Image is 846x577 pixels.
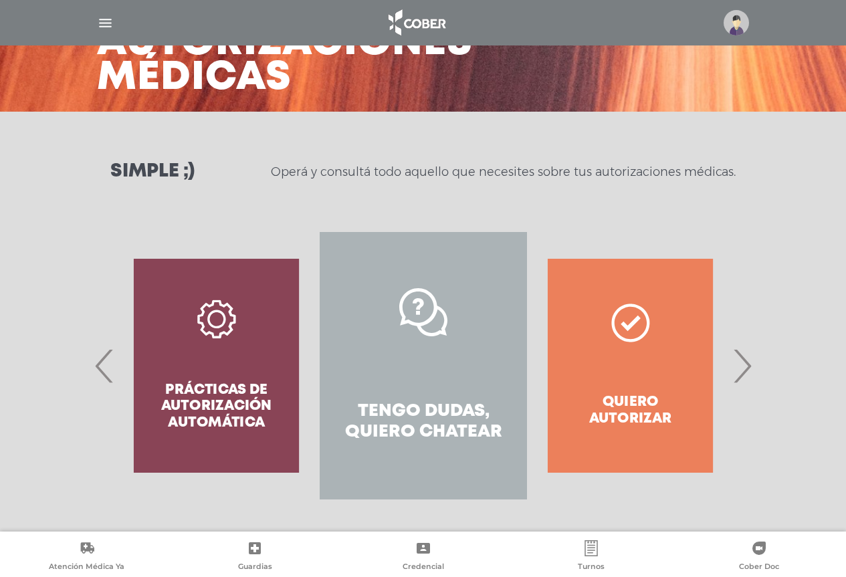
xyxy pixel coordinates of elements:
[110,162,195,181] h3: Simple ;)
[344,401,502,443] h4: Tengo dudas, quiero chatear
[724,10,749,35] img: profile-placeholder.svg
[675,540,843,574] a: Cober Doc
[238,562,272,574] span: Guardias
[339,540,507,574] a: Credencial
[320,232,526,499] a: Tengo dudas, quiero chatear
[381,7,451,39] img: logo_cober_home-white.png
[97,15,114,31] img: Cober_menu-lines-white.svg
[92,330,118,402] span: Previous
[403,562,444,574] span: Credencial
[271,164,736,180] p: Operá y consultá todo aquello que necesites sobre tus autorizaciones médicas.
[171,540,338,574] a: Guardias
[739,562,779,574] span: Cober Doc
[729,330,755,402] span: Next
[3,540,171,574] a: Atención Médica Ya
[97,26,473,96] h3: Autorizaciones médicas
[578,562,605,574] span: Turnos
[49,562,124,574] span: Atención Médica Ya
[507,540,675,574] a: Turnos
